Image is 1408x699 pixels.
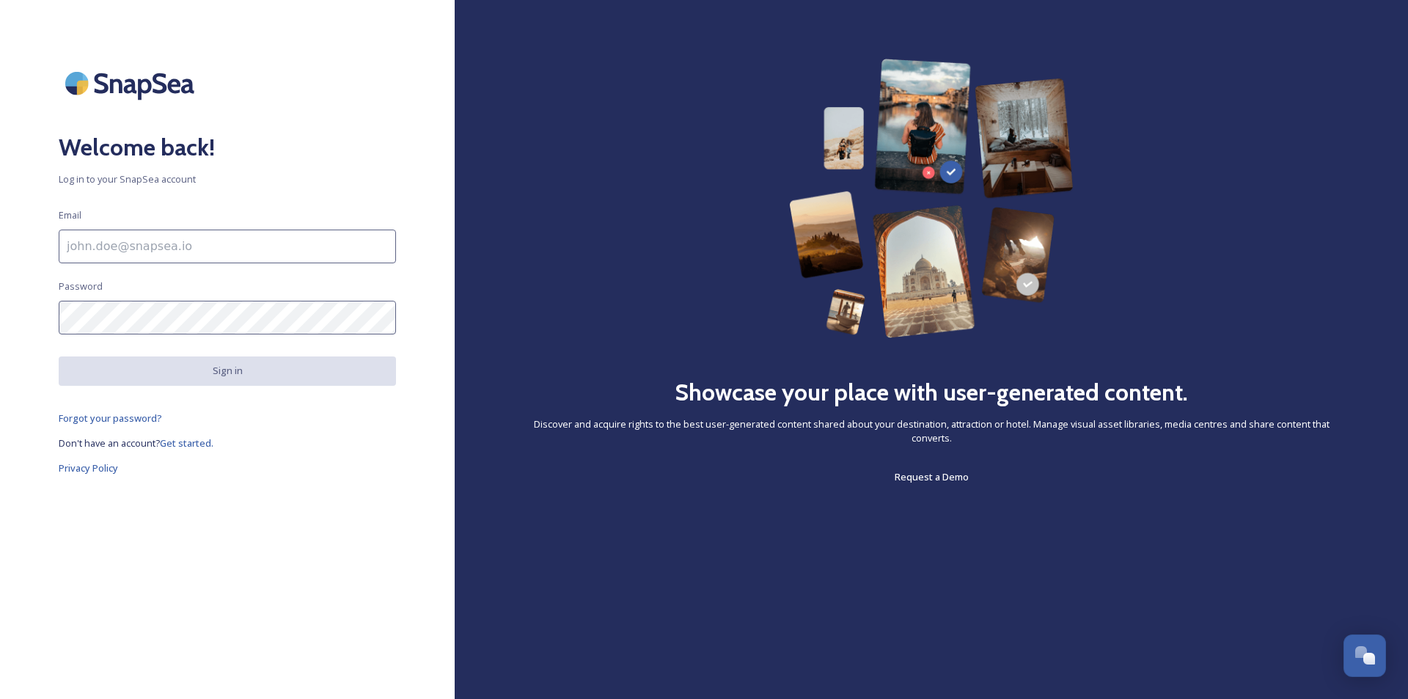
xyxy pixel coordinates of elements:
[59,409,396,427] a: Forgot your password?
[59,356,396,385] button: Sign in
[160,436,213,450] span: Get started.
[895,468,969,486] a: Request a Demo
[59,59,205,108] img: SnapSea Logo
[59,461,118,475] span: Privacy Policy
[59,208,81,222] span: Email
[789,59,1074,338] img: 63b42ca75bacad526042e722_Group%20154-p-800.png
[513,417,1349,445] span: Discover and acquire rights to the best user-generated content shared about your destination, att...
[59,459,396,477] a: Privacy Policy
[59,279,103,293] span: Password
[59,230,396,263] input: john.doe@snapsea.io
[59,436,160,450] span: Don't have an account?
[1343,634,1386,677] button: Open Chat
[59,172,396,186] span: Log in to your SnapSea account
[59,411,162,425] span: Forgot your password?
[59,130,396,165] h2: Welcome back!
[895,470,969,483] span: Request a Demo
[675,375,1188,410] h2: Showcase your place with user-generated content.
[59,434,396,452] a: Don't have an account?Get started.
